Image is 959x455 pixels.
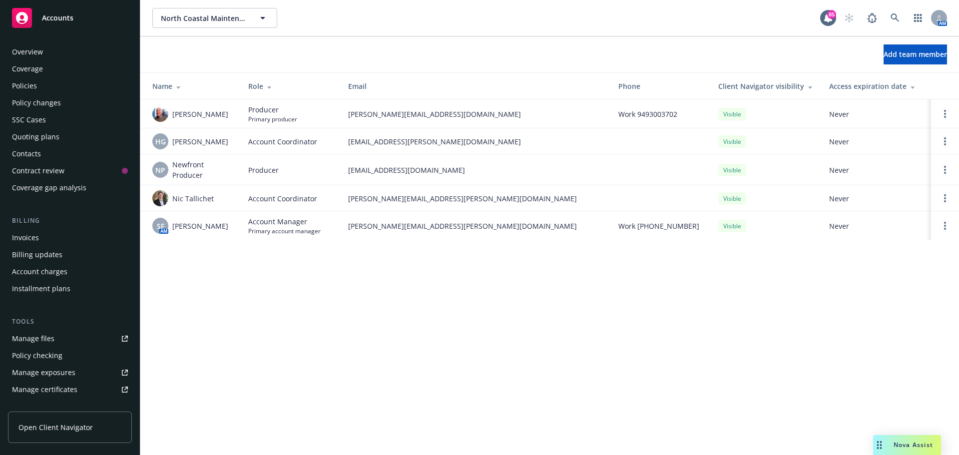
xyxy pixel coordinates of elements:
[862,8,882,28] a: Report a Bug
[8,247,132,263] a: Billing updates
[12,44,43,60] div: Overview
[12,331,54,347] div: Manage files
[8,348,132,364] a: Policy checking
[152,8,277,28] button: North Coastal Maintenance Group
[829,221,923,231] span: Never
[829,136,923,147] span: Never
[718,135,746,148] div: Visible
[8,317,132,327] div: Tools
[155,165,165,175] span: NP
[873,435,886,455] div: Drag to move
[12,348,62,364] div: Policy checking
[8,382,132,398] a: Manage certificates
[12,264,67,280] div: Account charges
[152,106,168,122] img: photo
[348,109,602,119] span: [PERSON_NAME][EMAIL_ADDRESS][DOMAIN_NAME]
[8,146,132,162] a: Contacts
[157,221,164,231] span: SF
[172,159,232,180] span: Newfront Producer
[8,331,132,347] a: Manage files
[8,44,132,60] a: Overview
[172,136,228,147] span: [PERSON_NAME]
[718,220,746,232] div: Visible
[12,112,46,128] div: SSC Cases
[939,192,951,204] a: Open options
[12,95,61,111] div: Policy changes
[248,104,297,115] span: Producer
[908,8,928,28] a: Switch app
[161,13,247,23] span: North Coastal Maintenance Group
[827,10,836,19] div: 85
[829,81,923,91] div: Access expiration date
[348,165,602,175] span: [EMAIL_ADDRESS][DOMAIN_NAME]
[248,165,279,175] span: Producer
[939,164,951,176] a: Open options
[248,81,332,91] div: Role
[172,109,228,119] span: [PERSON_NAME]
[12,281,70,297] div: Installment plans
[8,95,132,111] a: Policy changes
[348,193,602,204] span: [PERSON_NAME][EMAIL_ADDRESS][PERSON_NAME][DOMAIN_NAME]
[155,136,166,147] span: HG
[12,129,59,145] div: Quoting plans
[618,109,677,119] span: Work 9493003702
[8,4,132,32] a: Accounts
[829,165,923,175] span: Never
[8,78,132,94] a: Policies
[939,108,951,120] a: Open options
[884,49,947,59] span: Add team member
[8,129,132,145] a: Quoting plans
[8,365,132,381] a: Manage exposures
[618,81,702,91] div: Phone
[12,163,64,179] div: Contract review
[348,221,602,231] span: [PERSON_NAME][EMAIL_ADDRESS][PERSON_NAME][DOMAIN_NAME]
[12,365,75,381] div: Manage exposures
[152,81,232,91] div: Name
[172,221,228,231] span: [PERSON_NAME]
[829,193,923,204] span: Never
[12,78,37,94] div: Policies
[248,115,297,123] span: Primary producer
[348,81,602,91] div: Email
[839,8,859,28] a: Start snowing
[12,247,62,263] div: Billing updates
[829,109,923,119] span: Never
[8,180,132,196] a: Coverage gap analysis
[718,81,813,91] div: Client Navigator visibility
[718,108,746,120] div: Visible
[12,146,41,162] div: Contacts
[248,193,317,204] span: Account Coordinator
[8,163,132,179] a: Contract review
[885,8,905,28] a: Search
[172,193,214,204] span: Nic Tallichet
[12,230,39,246] div: Invoices
[894,441,933,449] span: Nova Assist
[348,136,602,147] span: [EMAIL_ADDRESS][PERSON_NAME][DOMAIN_NAME]
[12,180,86,196] div: Coverage gap analysis
[248,136,317,147] span: Account Coordinator
[873,435,941,455] button: Nova Assist
[8,216,132,226] div: Billing
[718,192,746,205] div: Visible
[18,422,93,433] span: Open Client Navigator
[939,135,951,147] a: Open options
[12,399,62,415] div: Manage claims
[8,281,132,297] a: Installment plans
[152,190,168,206] img: photo
[8,264,132,280] a: Account charges
[939,220,951,232] a: Open options
[248,216,321,227] span: Account Manager
[248,227,321,235] span: Primary account manager
[718,164,746,176] div: Visible
[8,399,132,415] a: Manage claims
[12,61,43,77] div: Coverage
[12,382,77,398] div: Manage certificates
[8,112,132,128] a: SSC Cases
[884,44,947,64] button: Add team member
[8,230,132,246] a: Invoices
[618,221,699,231] span: Work [PHONE_NUMBER]
[8,61,132,77] a: Coverage
[42,14,73,22] span: Accounts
